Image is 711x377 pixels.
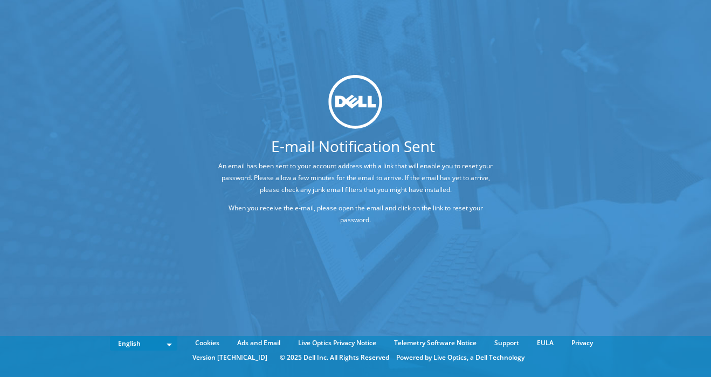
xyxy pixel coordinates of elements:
[187,337,227,349] a: Cookies
[396,352,524,364] li: Powered by Live Optics, a Dell Technology
[386,337,485,349] a: Telemetry Software Notice
[229,337,288,349] a: Ads and Email
[218,202,493,226] p: When you receive the e-mail, please open the email and click on the link to reset your password.
[486,337,527,349] a: Support
[329,74,383,128] img: dell_svg_logo.svg
[178,139,528,154] h1: E-mail Notification Sent
[529,337,562,349] a: EULA
[274,352,395,364] li: © 2025 Dell Inc. All Rights Reserved
[187,352,273,364] li: Version [TECHNICAL_ID]
[218,160,493,196] p: An email has been sent to your account address with a link that will enable you to reset your pas...
[563,337,601,349] a: Privacy
[290,337,384,349] a: Live Optics Privacy Notice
